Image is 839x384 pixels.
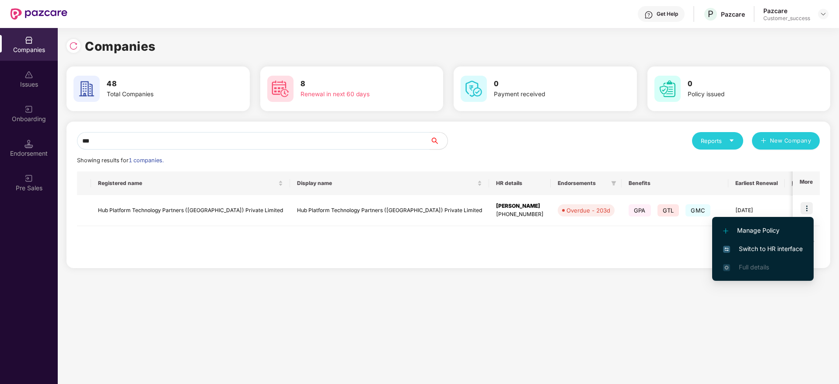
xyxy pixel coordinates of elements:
img: svg+xml;base64,PHN2ZyB4bWxucz0iaHR0cDovL3d3dy53My5vcmcvMjAwMC9zdmciIHdpZHRoPSIxMi4yMDEiIGhlaWdodD... [723,228,728,234]
img: icon [801,202,813,214]
div: Policy issued [688,90,798,99]
span: P [708,9,713,19]
div: Customer_success [763,15,810,22]
button: plusNew Company [752,132,820,150]
td: Hub Platform Technology Partners ([GEOGRAPHIC_DATA]) Private Limited [91,195,290,226]
div: Reports [701,136,734,145]
div: Total Companies [107,90,217,99]
span: GMC [685,204,710,216]
img: svg+xml;base64,PHN2ZyB4bWxucz0iaHR0cDovL3d3dy53My5vcmcvMjAwMC9zdmciIHdpZHRoPSIxNiIgaGVpZ2h0PSIxNi... [723,246,730,253]
th: Issues [785,171,822,195]
div: [PERSON_NAME] [496,202,544,210]
th: More [793,171,820,195]
span: filter [611,181,616,186]
span: Endorsements [558,180,608,187]
img: svg+xml;base64,PHN2ZyB4bWxucz0iaHR0cDovL3d3dy53My5vcmcvMjAwMC9zdmciIHdpZHRoPSIxNi4zNjMiIGhlaWdodD... [723,264,730,271]
img: svg+xml;base64,PHN2ZyB4bWxucz0iaHR0cDovL3d3dy53My5vcmcvMjAwMC9zdmciIHdpZHRoPSI2MCIgaGVpZ2h0PSI2MC... [73,76,100,102]
span: Full details [739,263,769,271]
th: Earliest Renewal [728,171,785,195]
img: svg+xml;base64,PHN2ZyB3aWR0aD0iMjAiIGhlaWdodD0iMjAiIHZpZXdCb3g9IjAgMCAyMCAyMCIgZmlsbD0ibm9uZSIgeG... [24,174,33,183]
img: svg+xml;base64,PHN2ZyB4bWxucz0iaHR0cDovL3d3dy53My5vcmcvMjAwMC9zdmciIHdpZHRoPSI2MCIgaGVpZ2h0PSI2MC... [267,76,294,102]
div: 0 [792,206,815,215]
td: [DATE] [728,195,785,226]
img: svg+xml;base64,PHN2ZyBpZD0iQ29tcGFuaWVzIiB4bWxucz0iaHR0cDovL3d3dy53My5vcmcvMjAwMC9zdmciIHdpZHRoPS... [24,36,33,45]
th: Display name [290,171,489,195]
img: svg+xml;base64,PHN2ZyB3aWR0aD0iMTQuNSIgaGVpZ2h0PSIxNC41IiB2aWV3Qm94PSIwIDAgMTYgMTYiIGZpbGw9Im5vbm... [24,140,33,148]
div: Payment received [494,90,604,99]
div: Pazcare [721,10,745,18]
h3: 0 [494,78,604,90]
span: 1 companies. [129,157,164,164]
td: Hub Platform Technology Partners ([GEOGRAPHIC_DATA]) Private Limited [290,195,489,226]
span: plus [761,138,766,145]
span: search [430,137,447,144]
div: Pazcare [763,7,810,15]
span: GTL [657,204,679,216]
span: Manage Policy [723,226,803,235]
span: Showing results for [77,157,164,164]
span: filter [609,178,618,189]
th: Benefits [622,171,728,195]
th: HR details [489,171,551,195]
div: Get Help [657,10,678,17]
span: Issues [792,180,809,187]
h3: 0 [688,78,798,90]
div: Overdue - 203d [566,206,610,215]
div: Renewal in next 60 days [301,90,411,99]
img: svg+xml;base64,PHN2ZyBpZD0iSGVscC0zMngzMiIgeG1sbnM9Imh0dHA6Ly93d3cudzMub3JnLzIwMDAvc3ZnIiB3aWR0aD... [644,10,653,19]
h3: 8 [301,78,411,90]
img: svg+xml;base64,PHN2ZyB4bWxucz0iaHR0cDovL3d3dy53My5vcmcvMjAwMC9zdmciIHdpZHRoPSI2MCIgaGVpZ2h0PSI2MC... [461,76,487,102]
img: New Pazcare Logo [10,8,67,20]
span: Display name [297,180,475,187]
img: svg+xml;base64,PHN2ZyB3aWR0aD0iMjAiIGhlaWdodD0iMjAiIHZpZXdCb3g9IjAgMCAyMCAyMCIgZmlsbD0ibm9uZSIgeG... [24,105,33,114]
button: search [430,132,448,150]
img: svg+xml;base64,PHN2ZyBpZD0iSXNzdWVzX2Rpc2FibGVkIiB4bWxucz0iaHR0cDovL3d3dy53My5vcmcvMjAwMC9zdmciIH... [24,70,33,79]
span: caret-down [729,138,734,143]
span: Registered name [98,180,276,187]
img: svg+xml;base64,PHN2ZyBpZD0iRHJvcGRvd24tMzJ4MzIiIHhtbG5zPSJodHRwOi8vd3d3LnczLm9yZy8yMDAwL3N2ZyIgd2... [820,10,827,17]
div: [PHONE_NUMBER] [496,210,544,219]
span: New Company [770,136,811,145]
th: Registered name [91,171,290,195]
img: svg+xml;base64,PHN2ZyB4bWxucz0iaHR0cDovL3d3dy53My5vcmcvMjAwMC9zdmciIHdpZHRoPSI2MCIgaGVpZ2h0PSI2MC... [654,76,681,102]
span: Switch to HR interface [723,244,803,254]
h1: Companies [85,37,156,56]
h3: 48 [107,78,217,90]
span: GPA [629,204,651,216]
img: svg+xml;base64,PHN2ZyBpZD0iUmVsb2FkLTMyeDMyIiB4bWxucz0iaHR0cDovL3d3dy53My5vcmcvMjAwMC9zdmciIHdpZH... [69,42,78,50]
